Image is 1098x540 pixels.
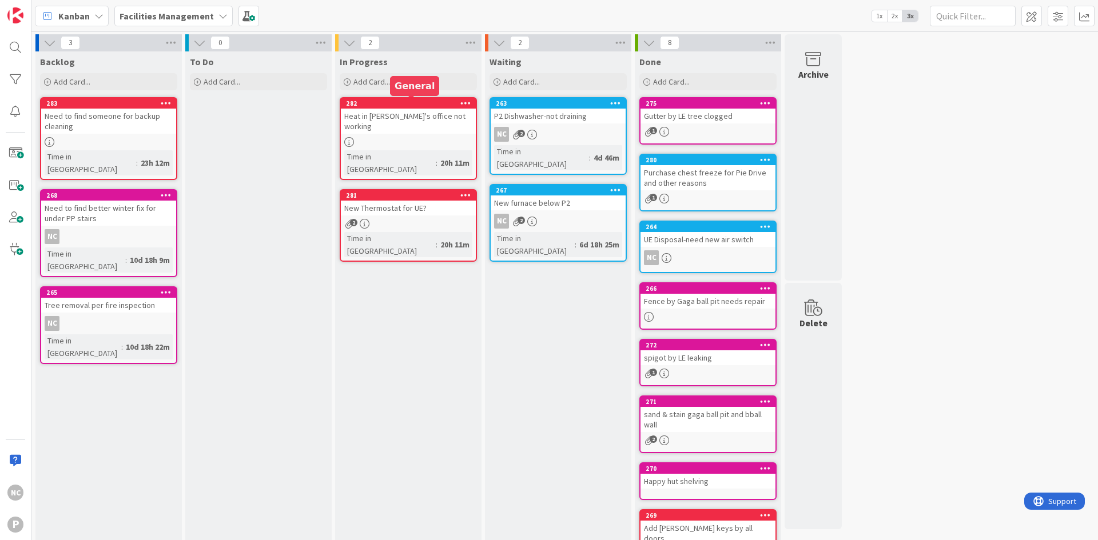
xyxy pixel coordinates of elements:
[125,254,127,266] span: :
[494,214,509,229] div: NC
[395,81,435,91] h5: General
[496,99,626,107] div: 263
[437,157,472,169] div: 20h 11m
[640,98,775,109] div: 275
[344,232,436,257] div: Time in [GEOGRAPHIC_DATA]
[41,201,176,226] div: Need to find better winter fix for under PP stairs
[136,157,138,169] span: :
[872,10,887,22] span: 1x
[127,254,173,266] div: 10d 18h 9m
[887,10,902,22] span: 2x
[510,36,530,50] span: 2
[204,77,240,87] span: Add Card...
[45,229,59,244] div: NC
[650,127,657,134] span: 1
[646,465,775,473] div: 270
[640,407,775,432] div: sand & stain gaga ball pit and bball wall
[46,99,176,107] div: 283
[640,283,775,294] div: 266
[436,157,437,169] span: :
[61,36,80,50] span: 3
[341,98,476,134] div: 282Heat in [PERSON_NAME]'s office not working
[45,316,59,331] div: NC
[650,435,657,443] span: 2
[640,165,775,190] div: Purchase chest freeze for Pie Drive and other reasons
[123,341,173,353] div: 10d 18h 22m
[640,222,775,247] div: 264UE Disposal-need new air switch
[46,289,176,297] div: 265
[45,150,136,175] div: Time in [GEOGRAPHIC_DATA]
[491,98,626,123] div: 263P2 Dishwasher-not draining
[494,232,575,257] div: Time in [GEOGRAPHIC_DATA]
[640,155,775,165] div: 280
[640,397,775,432] div: 271sand & stain gaga ball pit and bball wall
[491,185,626,195] div: 267
[41,316,176,331] div: NC
[41,98,176,109] div: 283
[436,238,437,251] span: :
[210,36,230,50] span: 0
[646,398,775,406] div: 271
[496,186,626,194] div: 267
[341,190,476,215] div: 281New Thermostat for UE?
[54,77,90,87] span: Add Card...
[7,7,23,23] img: Visit kanbanzone.com
[40,56,75,67] span: Backlog
[640,109,775,123] div: Gutter by LE tree clogged
[640,250,775,265] div: NC
[41,98,176,134] div: 283Need to find someone for backup cleaning
[591,151,622,164] div: 4d 46m
[644,250,659,265] div: NC
[640,294,775,309] div: Fence by Gaga ball pit needs repair
[41,298,176,313] div: Tree removal per fire inspection
[353,77,390,87] span: Add Card...
[58,9,90,23] span: Kanban
[346,191,476,199] div: 281
[7,517,23,533] div: P
[640,222,775,232] div: 264
[650,369,657,376] span: 1
[646,223,775,231] div: 264
[41,190,176,226] div: 268Need to find better winter fix for under PP stairs
[120,10,214,22] b: Facilities Management
[646,99,775,107] div: 275
[576,238,622,251] div: 6d 18h 25m
[640,350,775,365] div: spigot by LE leaking
[640,283,775,309] div: 266Fence by Gaga ball pit needs repair
[640,474,775,489] div: Happy hut shelving
[646,285,775,293] div: 266
[360,36,380,50] span: 2
[41,229,176,244] div: NC
[589,151,591,164] span: :
[41,190,176,201] div: 268
[341,201,476,215] div: New Thermostat for UE?
[902,10,918,22] span: 3x
[660,36,679,50] span: 8
[346,99,476,107] div: 282
[518,130,525,137] span: 2
[653,77,690,87] span: Add Card...
[491,109,626,123] div: P2 Dishwasher-not draining
[640,397,775,407] div: 271
[518,217,525,224] span: 2
[640,155,775,190] div: 280Purchase chest freeze for Pie Drive and other reasons
[41,109,176,134] div: Need to find someone for backup cleaning
[494,145,589,170] div: Time in [GEOGRAPHIC_DATA]
[491,185,626,210] div: 267New furnace below P2
[491,195,626,210] div: New furnace below P2
[650,194,657,201] span: 1
[341,98,476,109] div: 282
[503,77,540,87] span: Add Card...
[138,157,173,169] div: 23h 12m
[930,6,1016,26] input: Quick Filter...
[640,340,775,350] div: 272
[341,190,476,201] div: 281
[646,341,775,349] div: 272
[640,340,775,365] div: 272spigot by LE leaking
[639,56,661,67] span: Done
[340,56,388,67] span: In Progress
[640,98,775,123] div: 275Gutter by LE tree clogged
[640,232,775,247] div: UE Disposal-need new air switch
[491,127,626,142] div: NC
[341,109,476,134] div: Heat in [PERSON_NAME]'s office not working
